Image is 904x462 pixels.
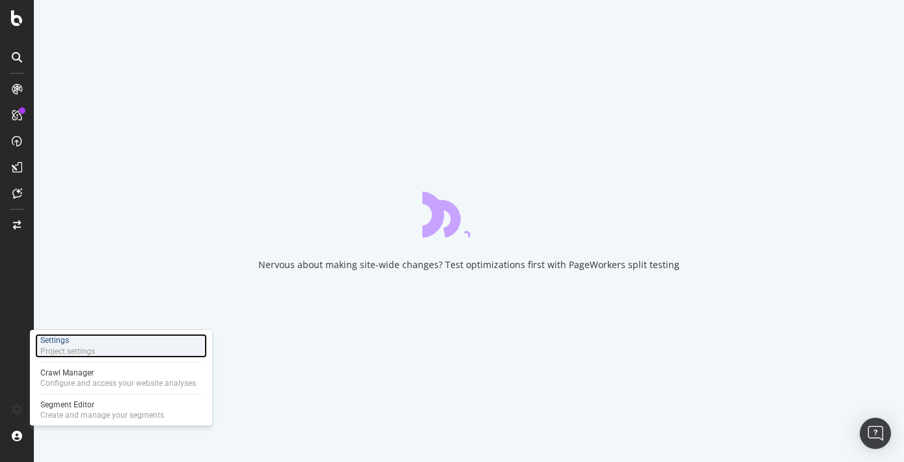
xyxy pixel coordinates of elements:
[35,334,207,358] a: SettingsProject settings
[40,346,95,357] div: Project settings
[40,378,196,388] div: Configure and access your website analyses
[40,400,164,410] div: Segment Editor
[258,258,679,271] div: Nervous about making site-wide changes? Test optimizations first with PageWorkers split testing
[35,366,207,390] a: Crawl ManagerConfigure and access your website analyses
[860,418,891,449] div: Open Intercom Messenger
[422,191,516,238] div: animation
[35,398,207,422] a: Segment EditorCreate and manage your segments
[40,335,95,346] div: Settings
[40,410,164,420] div: Create and manage your segments
[40,368,196,378] div: Crawl Manager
